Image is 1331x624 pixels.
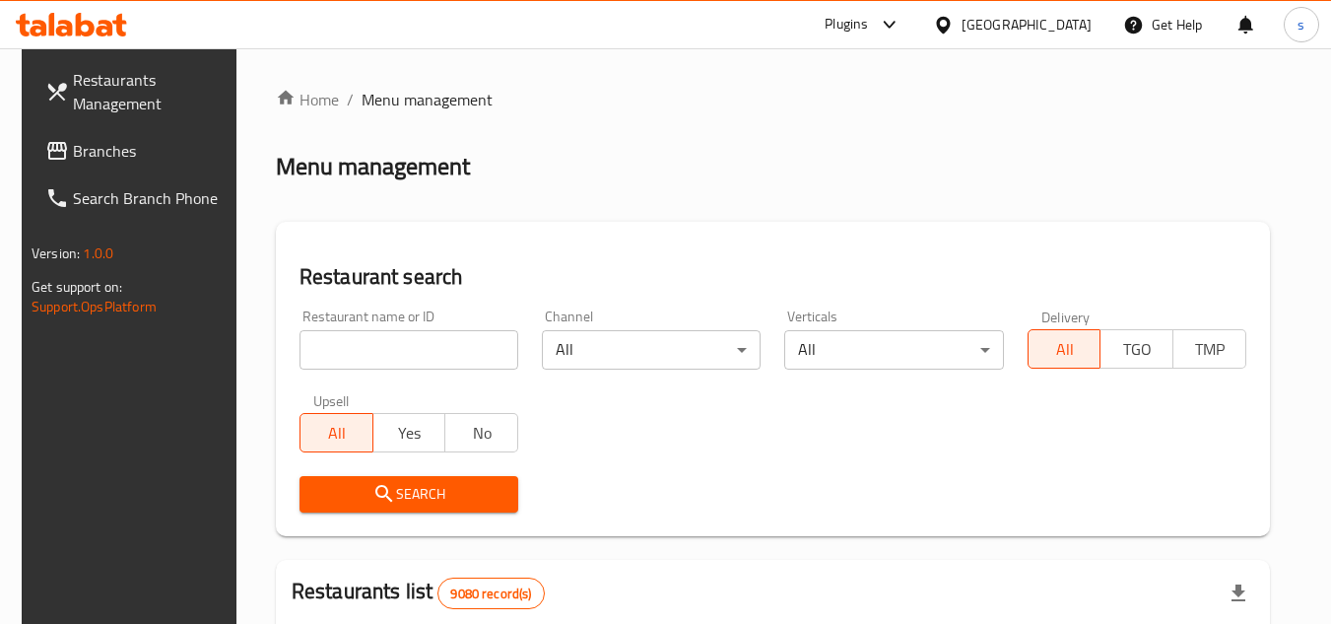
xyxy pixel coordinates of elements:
span: Search Branch Phone [73,186,229,210]
span: 9080 record(s) [438,585,543,603]
div: Plugins [825,13,868,36]
label: Delivery [1041,310,1091,323]
span: TMP [1181,335,1238,364]
a: Home [276,88,339,111]
button: All [299,413,373,452]
span: No [453,419,510,448]
a: Branches [30,127,244,174]
div: All [784,330,1003,370]
span: TGO [1108,335,1165,364]
div: All [542,330,761,370]
input: Search for restaurant name or ID.. [299,330,518,370]
span: Get support on: [32,274,122,300]
span: Version: [32,241,80,266]
span: Restaurants Management [73,68,229,115]
nav: breadcrumb [276,88,1270,111]
li: / [347,88,354,111]
button: TGO [1099,329,1173,369]
a: Restaurants Management [30,56,244,127]
span: All [308,419,366,448]
h2: Restaurant search [299,262,1246,292]
button: TMP [1172,329,1246,369]
span: 1.0.0 [83,241,113,266]
div: [GEOGRAPHIC_DATA] [962,14,1092,35]
span: Search [315,482,502,507]
span: All [1036,335,1094,364]
div: Export file [1215,570,1262,617]
h2: Restaurants list [292,577,545,609]
a: Search Branch Phone [30,174,244,222]
label: Upsell [313,393,350,407]
span: s [1298,14,1304,35]
div: Total records count [437,578,544,609]
span: Menu management [362,88,493,111]
button: No [444,413,518,452]
button: All [1028,329,1101,369]
button: Yes [372,413,446,452]
h2: Menu management [276,151,470,182]
span: Branches [73,139,229,163]
span: Yes [381,419,438,448]
button: Search [299,476,518,513]
a: Support.OpsPlatform [32,294,157,319]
